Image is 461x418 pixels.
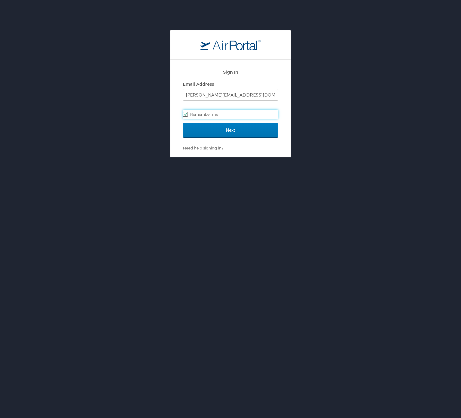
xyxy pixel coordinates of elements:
a: Need help signing in? [183,146,223,150]
label: Remember me [183,110,278,119]
input: Next [183,123,278,138]
label: Email Address [183,81,214,87]
img: logo [200,39,261,50]
h2: Sign In [183,69,278,75]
